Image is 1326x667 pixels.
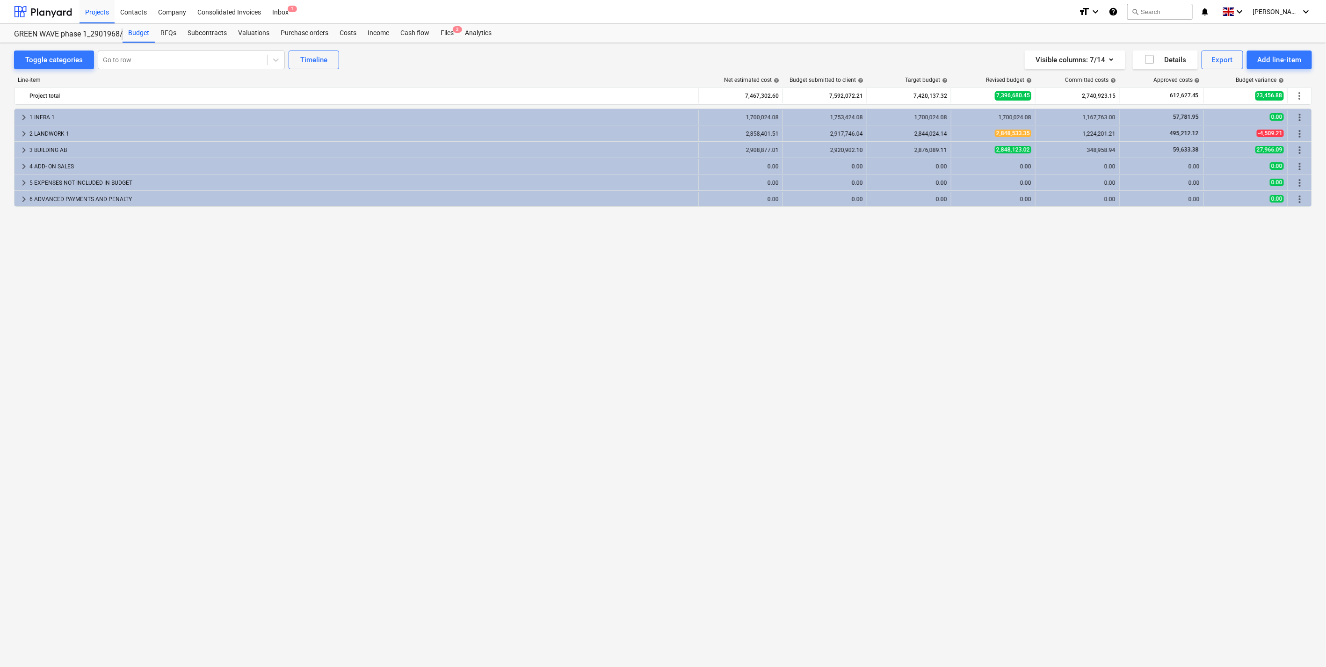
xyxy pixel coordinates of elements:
div: 2 LANDWORK 1 [29,126,695,141]
div: Project total [29,88,695,103]
div: Line-item [14,77,699,83]
a: Analytics [459,24,497,43]
span: 23,456.88 [1255,91,1284,100]
span: help [1109,78,1116,83]
div: 0.00 [703,180,779,186]
span: 1 [288,6,297,12]
i: format_size [1079,6,1090,17]
button: Visible columns:7/14 [1025,51,1125,69]
a: Purchase orders [275,24,334,43]
a: Budget [123,24,155,43]
div: Files [435,24,459,43]
span: 612,627.45 [1169,92,1200,100]
button: Timeline [289,51,339,69]
span: help [1024,78,1032,83]
span: More actions [1294,194,1305,205]
div: 0.00 [703,163,779,170]
div: 0.00 [871,163,947,170]
a: Subcontracts [182,24,232,43]
span: keyboard_arrow_right [18,112,29,123]
span: 0.00 [1270,179,1284,186]
div: Approved costs [1153,77,1200,83]
div: 1,700,024.08 [703,114,779,121]
div: 0.00 [703,196,779,203]
div: Details [1144,54,1187,66]
a: Files2 [435,24,459,43]
button: Search [1127,4,1193,20]
div: 0.00 [1123,163,1200,170]
span: 27,966.09 [1255,146,1284,153]
span: keyboard_arrow_right [18,161,29,172]
div: Revised budget [986,77,1032,83]
div: Timeline [300,54,327,66]
span: More actions [1294,161,1305,172]
div: Budget submitted to client [790,77,863,83]
div: Visible columns : 7/14 [1036,54,1114,66]
div: 2,844,024.14 [871,130,947,137]
div: RFQs [155,24,182,43]
div: 2,917,746.04 [787,130,863,137]
a: Cash flow [395,24,435,43]
div: 1,700,024.08 [955,114,1031,121]
iframe: Chat Widget [1279,622,1326,667]
div: 1,753,424.08 [787,114,863,121]
i: Knowledge base [1109,6,1118,17]
span: More actions [1294,177,1305,188]
span: More actions [1294,112,1305,123]
div: 0.00 [871,180,947,186]
span: keyboard_arrow_right [18,194,29,205]
span: keyboard_arrow_right [18,177,29,188]
span: help [940,78,948,83]
div: Add line-item [1257,54,1302,66]
i: notifications [1200,6,1210,17]
div: 0.00 [787,163,863,170]
span: 7,396,680.45 [995,91,1031,100]
a: Costs [334,24,362,43]
span: 2,848,533.35 [995,130,1031,137]
div: 0.00 [871,196,947,203]
button: Details [1133,51,1198,69]
div: 4 ADD- ON SALES [29,159,695,174]
span: help [1277,78,1284,83]
span: More actions [1294,145,1305,156]
span: 2 [453,26,462,33]
i: keyboard_arrow_down [1090,6,1101,17]
div: GREEN WAVE phase 1_2901968/2901969/2901972 [14,29,111,39]
div: Committed costs [1065,77,1116,83]
div: 2,858,401.51 [703,130,779,137]
span: 2,848,123.02 [995,146,1031,153]
i: keyboard_arrow_down [1301,6,1312,17]
div: Toggle categories [25,54,83,66]
div: 0.00 [955,163,1031,170]
div: Income [362,24,395,43]
div: Target budget [905,77,948,83]
span: 0.00 [1270,162,1284,170]
span: keyboard_arrow_right [18,145,29,156]
span: 57,781.95 [1172,114,1200,120]
div: 348,958.94 [1039,147,1116,153]
div: Export [1212,54,1233,66]
span: search [1131,8,1139,15]
span: 59,633.38 [1172,146,1200,153]
span: help [1193,78,1200,83]
div: 0.00 [955,180,1031,186]
div: 0.00 [1123,180,1200,186]
div: 1,224,201.21 [1039,130,1116,137]
span: 0.00 [1270,195,1284,203]
div: 0.00 [787,196,863,203]
div: 0.00 [1123,196,1200,203]
span: 0.00 [1270,113,1284,121]
span: keyboard_arrow_right [18,128,29,139]
div: 6 ADVANCED PAYMENTS AND PENALTY [29,192,695,207]
div: 1,700,024.08 [871,114,947,121]
div: 0.00 [1039,196,1116,203]
span: help [856,78,863,83]
div: 2,920,902.10 [787,147,863,153]
a: Valuations [232,24,275,43]
span: help [772,78,779,83]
